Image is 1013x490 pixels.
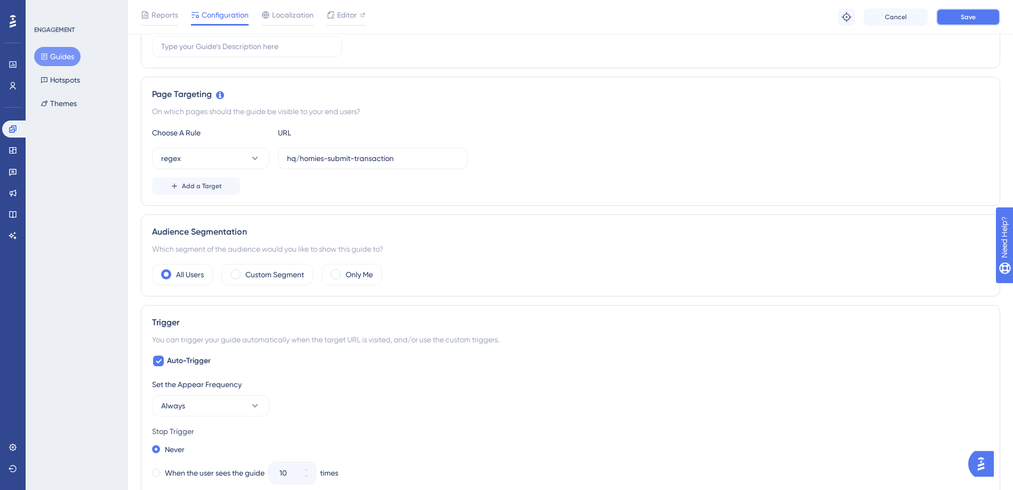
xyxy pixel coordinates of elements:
[152,226,989,238] div: Audience Segmentation
[152,148,269,169] button: regex
[167,355,211,367] span: Auto-Trigger
[34,70,86,90] button: Hotspots
[961,13,976,21] span: Save
[245,268,304,281] label: Custom Segment
[161,41,333,52] input: Type your Guide’s Description here
[165,467,265,479] label: When the user sees the guide
[152,88,989,101] div: Page Targeting
[885,13,907,21] span: Cancel
[34,47,81,66] button: Guides
[272,9,314,21] span: Localization
[936,9,1000,26] button: Save
[278,126,395,139] div: URL
[152,316,989,329] div: Trigger
[152,243,989,255] div: Which segment of the audience would you like to show this guide to?
[346,268,373,281] label: Only Me
[968,448,1000,480] iframe: UserGuiding AI Assistant Launcher
[202,9,249,21] span: Configuration
[165,443,185,456] label: Never
[34,26,75,34] div: ENGAGEMENT
[864,9,928,26] button: Cancel
[161,399,185,412] span: Always
[320,467,338,479] div: times
[152,333,989,346] div: You can trigger your guide automatically when the target URL is visited, and/or use the custom tr...
[34,94,83,113] button: Themes
[176,268,204,281] label: All Users
[152,425,989,438] div: Stop Trigger
[152,395,269,416] button: Always
[152,378,989,391] div: Set the Appear Frequency
[152,178,240,195] button: Add a Target
[287,152,459,164] input: yourwebsite.com/path
[182,182,222,190] span: Add a Target
[161,152,181,165] span: regex
[152,126,269,139] div: Choose A Rule
[151,9,178,21] span: Reports
[25,3,67,15] span: Need Help?
[337,9,357,21] span: Editor
[152,105,989,118] div: On which pages should the guide be visible to your end users?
